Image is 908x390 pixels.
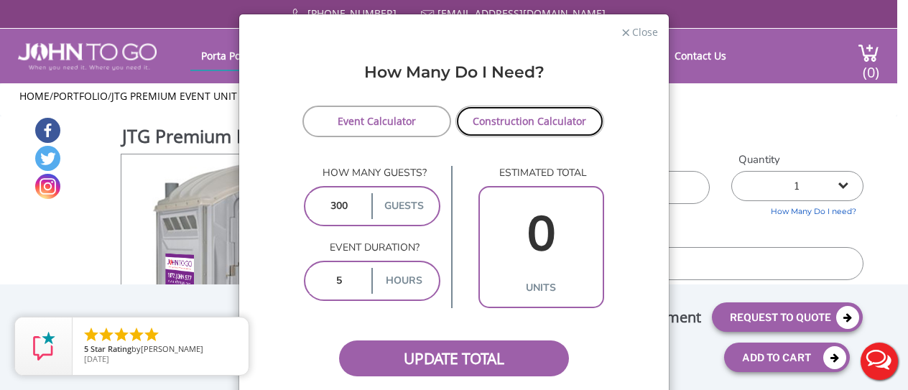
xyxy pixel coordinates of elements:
span: Update Total [339,340,569,376]
img: Review Rating [29,332,58,361]
input: 0 [310,268,369,294]
label: hours [371,268,435,294]
input: 0 [310,193,369,219]
label: units [483,275,599,301]
a: Event Calculator [302,106,451,137]
label: guests [371,193,435,219]
div: How Many Do I Need? [250,61,658,105]
button: Live Chat [851,333,908,390]
p: estimated total [478,166,604,180]
a: Construction Calculator [455,106,604,137]
button: Close [621,24,658,40]
li:  [143,326,160,343]
span: 5 [84,343,88,354]
p: Event duration? [304,241,440,255]
li:  [113,326,130,343]
li:  [128,326,145,343]
span: by [84,345,237,355]
span: Star Rating [91,343,131,354]
li:  [98,326,115,343]
span: [DATE] [84,353,109,364]
input: 0 [483,193,599,276]
p: How many guests? [304,166,440,180]
span: × [621,21,631,42]
span: Close [631,24,658,37]
li:  [83,326,100,343]
span: [PERSON_NAME] [141,343,203,354]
